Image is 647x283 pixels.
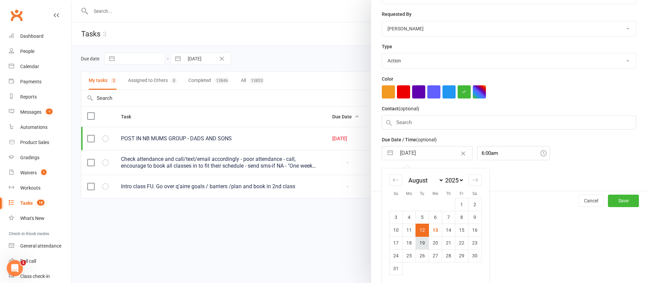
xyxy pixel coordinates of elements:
[390,211,403,224] td: Sunday, August 3, 2025
[9,165,71,180] a: Waivers 1
[403,249,416,262] td: Monday, August 25, 2025
[382,43,392,50] label: Type
[455,224,468,236] td: Friday, August 15, 2025
[429,236,442,249] td: Wednesday, August 20, 2025
[7,260,23,276] iframe: Intercom live chat
[382,167,421,174] label: Email preferences
[390,224,403,236] td: Sunday, August 10, 2025
[472,191,477,196] small: Sa
[382,10,411,18] label: Requested By
[20,140,49,145] div: Product Sales
[468,174,482,186] div: Move forward to switch to the next month.
[455,249,468,262] td: Friday, August 29, 2025
[9,180,71,196] a: Workouts
[9,74,71,89] a: Payments
[390,249,403,262] td: Sunday, August 24, 2025
[416,249,429,262] td: Tuesday, August 26, 2025
[20,274,50,279] div: Class check-in
[399,106,419,111] small: (optional)
[9,44,71,59] a: People
[20,109,41,115] div: Messages
[403,211,416,224] td: Monday, August 4, 2025
[20,185,40,191] div: Workouts
[608,195,639,207] button: Save
[455,198,468,211] td: Friday, August 1, 2025
[20,94,37,100] div: Reports
[9,120,71,135] a: Automations
[394,191,398,196] small: Su
[460,191,463,196] small: Fr
[416,137,437,142] small: (optional)
[446,191,451,196] small: Th
[468,198,482,211] td: Saturday, August 2, 2025
[468,211,482,224] td: Saturday, August 9, 2025
[382,136,437,143] label: Due Date / Time
[442,236,455,249] td: Thursday, August 21, 2025
[20,33,43,39] div: Dashboard
[20,170,37,175] div: Waivers
[9,89,71,105] a: Reports
[429,224,442,236] td: Wednesday, August 13, 2025
[46,109,53,114] span: -1
[9,238,71,254] a: General attendance kiosk mode
[20,200,33,206] div: Tasks
[382,105,419,112] label: Contact
[429,211,442,224] td: Wednesday, August 6, 2025
[468,224,482,236] td: Saturday, August 16, 2025
[468,236,482,249] td: Saturday, August 23, 2025
[468,249,482,262] td: Saturday, August 30, 2025
[20,64,39,69] div: Calendar
[20,258,36,264] div: Roll call
[382,75,393,83] label: Color
[20,243,61,249] div: General attendance
[20,155,39,160] div: Gradings
[20,79,41,84] div: Payments
[21,260,26,265] span: 1
[390,236,403,249] td: Sunday, August 17, 2025
[9,254,71,269] a: Roll call
[382,168,489,283] div: Calendar
[8,7,25,24] a: Clubworx
[442,224,455,236] td: Thursday, August 14, 2025
[37,200,44,205] span: 18
[403,224,416,236] td: Monday, August 11, 2025
[390,262,403,275] td: Sunday, August 31, 2025
[20,216,44,221] div: What's New
[382,115,636,130] input: Search
[9,135,71,150] a: Product Sales
[20,124,48,130] div: Automations
[41,169,47,175] span: 1
[389,174,402,186] div: Move backward to switch to the previous month.
[9,211,71,226] a: What's New
[9,59,71,74] a: Calendar
[9,196,71,211] a: Tasks 18
[455,236,468,249] td: Friday, August 22, 2025
[406,191,412,196] small: Mo
[9,150,71,165] a: Gradings
[442,249,455,262] td: Thursday, August 28, 2025
[420,191,424,196] small: Tu
[578,195,604,207] button: Cancel
[9,105,71,120] a: Messages -1
[403,236,416,249] td: Monday, August 18, 2025
[20,49,34,54] div: People
[416,236,429,249] td: Tuesday, August 19, 2025
[416,224,429,236] td: Selected. Tuesday, August 12, 2025
[455,211,468,224] td: Friday, August 8, 2025
[416,211,429,224] td: Tuesday, August 5, 2025
[429,249,442,262] td: Wednesday, August 27, 2025
[9,29,71,44] a: Dashboard
[432,191,438,196] small: We
[442,211,455,224] td: Thursday, August 7, 2025
[457,147,469,160] button: Clear Date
